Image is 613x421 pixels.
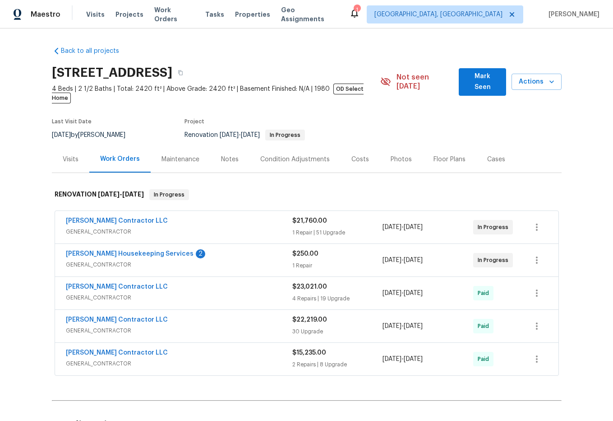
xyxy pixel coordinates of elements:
span: $22,219.00 [292,317,327,323]
span: [DATE] [404,323,423,329]
button: Mark Seen [459,68,506,96]
h2: [STREET_ADDRESS] [52,68,172,77]
div: 2 Repairs | 8 Upgrade [292,360,383,369]
div: 1 [354,5,360,14]
span: GENERAL_CONTRACTOR [66,260,292,269]
span: In Progress [150,190,188,199]
div: 30 Upgrade [292,327,383,336]
span: [DATE] [404,257,423,263]
button: Actions [512,74,561,90]
span: [DATE] [122,191,144,197]
span: Mark Seen [466,71,499,93]
a: [PERSON_NAME] Contractor LLC [66,218,168,224]
span: [DATE] [220,132,239,138]
div: Photos [391,155,412,164]
span: GENERAL_CONTRACTOR [66,293,292,302]
div: Maintenance [161,155,199,164]
span: GENERAL_CONTRACTOR [66,326,292,335]
span: Last Visit Date [52,119,92,124]
span: [DATE] [383,356,401,362]
span: Paid [478,322,493,331]
a: Back to all projects [52,47,138,56]
div: by [PERSON_NAME] [52,130,136,140]
button: Copy Address [172,65,189,81]
div: Visits [63,155,78,164]
span: Actions [519,76,554,88]
div: RENOVATION [DATE]-[DATE]In Progress [52,180,562,209]
span: [DATE] [383,257,401,263]
h6: RENOVATION [55,189,144,200]
span: - [220,132,260,138]
a: [PERSON_NAME] Contractor LLC [66,350,168,356]
span: OD Select Home [52,84,364,103]
span: Not seen [DATE] [396,73,453,91]
span: - [383,223,423,232]
div: Work Orders [100,154,140,164]
span: [DATE] [404,356,423,362]
span: Maestro [31,10,60,19]
span: Visits [86,10,105,19]
div: Costs [351,155,369,164]
span: 4 Beds | 2 1/2 Baths | Total: 2420 ft² | Above Grade: 2420 ft² | Basement Finished: N/A | 1980 [52,84,381,103]
span: $23,021.00 [292,284,327,290]
span: $15,235.00 [292,350,326,356]
div: Notes [221,155,239,164]
div: 1 Repair | 51 Upgrade [292,228,383,237]
span: - [383,322,423,331]
span: Project [184,119,204,124]
span: Work Orders [154,5,194,23]
span: In Progress [478,256,512,265]
a: [PERSON_NAME] Housekeeping Services [66,251,194,257]
span: - [383,355,423,364]
div: Cases [487,155,505,164]
span: [DATE] [404,290,423,296]
a: [PERSON_NAME] Contractor LLC [66,317,168,323]
span: Tasks [205,11,224,18]
div: 2 [196,249,205,258]
span: [DATE] [383,290,401,296]
span: In Progress [478,223,512,232]
span: [PERSON_NAME] [545,10,599,19]
span: [DATE] [241,132,260,138]
span: [DATE] [383,323,401,329]
div: 4 Repairs | 19 Upgrade [292,294,383,303]
span: GENERAL_CONTRACTOR [66,359,292,368]
span: Paid [478,289,493,298]
span: [DATE] [98,191,120,197]
span: In Progress [266,132,304,138]
div: 1 Repair [292,261,383,270]
span: - [383,256,423,265]
span: [DATE] [383,224,401,230]
span: $250.00 [292,251,318,257]
div: Condition Adjustments [260,155,330,164]
span: Properties [235,10,270,19]
span: Geo Assignments [281,5,338,23]
span: $21,760.00 [292,218,327,224]
span: - [98,191,144,197]
span: [DATE] [52,132,71,138]
a: [PERSON_NAME] Contractor LLC [66,284,168,290]
span: Paid [478,355,493,364]
span: GENERAL_CONTRACTOR [66,227,292,236]
span: Renovation [184,132,305,138]
span: [DATE] [404,224,423,230]
span: Projects [115,10,143,19]
div: Floor Plans [433,155,466,164]
span: [GEOGRAPHIC_DATA], [GEOGRAPHIC_DATA] [374,10,502,19]
span: - [383,289,423,298]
